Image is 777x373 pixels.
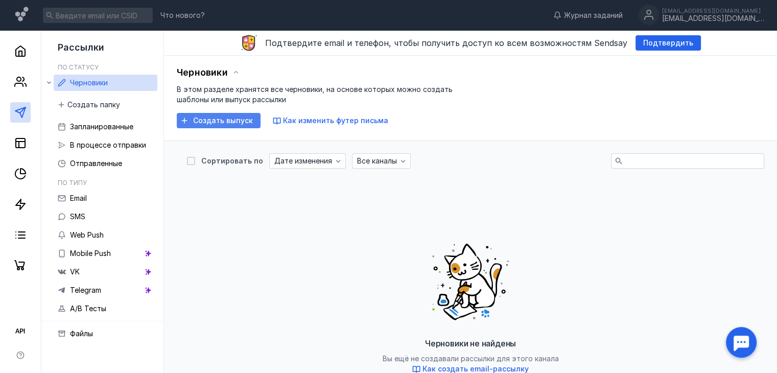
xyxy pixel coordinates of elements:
a: Telegram [54,282,157,298]
span: Как создать email-рассылку [422,364,529,373]
button: Подтвердить [635,35,701,51]
span: В этом разделе хранятся все черновики, на основе которых можно создать шаблоны или выпуск рассылки [177,85,453,104]
a: В процессе отправки [54,137,157,153]
a: SMS [54,208,157,225]
span: Подтвердите email и телефон, чтобы получить доступ ко всем возможностям Sendsay [265,38,627,48]
a: Файлы [54,325,157,342]
span: Черновики [70,78,108,87]
span: Запланированные [70,122,133,131]
span: Подтвердить [643,39,693,48]
span: A/B Тесты [70,304,106,313]
span: Email [70,194,87,202]
span: Черновики не найдены [425,338,516,348]
span: Что нового? [160,12,205,19]
span: Все каналы [357,157,397,166]
a: Что нового? [155,12,210,19]
span: Файлы [70,329,93,338]
span: Черновики [177,67,228,78]
a: Запланированные [54,119,157,135]
h5: По типу [58,179,87,186]
a: Черновики [54,75,157,91]
button: Создать папку [54,97,125,112]
span: Создать выпуск [193,116,253,125]
span: Telegram [70,286,101,294]
span: Рассылки [58,42,104,53]
a: Email [54,190,157,206]
span: Создать папку [67,101,120,109]
span: Web Push [70,230,104,239]
div: Сортировать по [201,157,263,165]
span: Как изменить футер письма [283,116,388,125]
a: A/B Тесты [54,300,157,317]
span: Журнал заданий [564,10,623,20]
button: Создать выпуск [177,113,261,128]
a: Web Push [54,227,157,243]
div: [EMAIL_ADDRESS][DOMAIN_NAME] [662,8,764,14]
a: Mobile Push [54,245,157,262]
input: Введите email или CSID [43,8,153,23]
h5: По статусу [58,63,99,71]
span: В процессе отправки [70,141,146,149]
span: VK [70,267,80,276]
button: Дате изменения [269,153,346,169]
span: Отправленные [70,159,122,168]
button: Все каналы [352,153,411,169]
a: Журнал заданий [548,10,628,20]
a: VK [54,264,157,280]
span: Mobile Push [70,249,111,258]
span: SMS [70,212,85,221]
a: Отправленные [54,155,157,172]
span: Дате изменения [274,157,332,166]
button: Как изменить футер письма [273,115,388,126]
div: [EMAIL_ADDRESS][DOMAIN_NAME] [662,14,764,23]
